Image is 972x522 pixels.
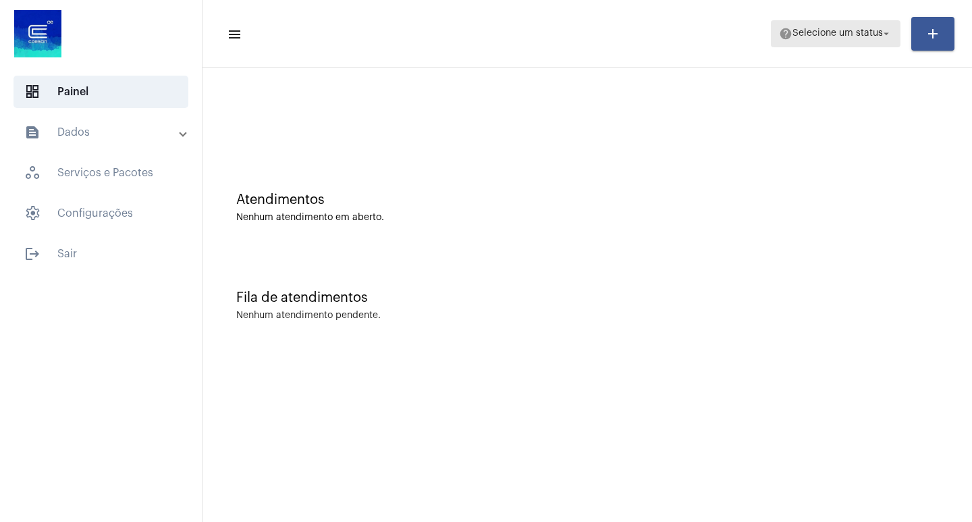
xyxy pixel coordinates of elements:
[24,124,40,140] mat-icon: sidenav icon
[236,213,938,223] div: Nenhum atendimento em aberto.
[925,26,941,42] mat-icon: add
[13,238,188,270] span: Sair
[8,116,202,149] mat-expansion-panel-header: sidenav iconDados
[792,29,883,38] span: Selecione um status
[24,246,40,262] mat-icon: sidenav icon
[227,26,240,43] mat-icon: sidenav icon
[236,290,938,305] div: Fila de atendimentos
[13,157,188,189] span: Serviços e Pacotes
[24,205,40,221] span: sidenav icon
[779,27,792,41] mat-icon: help
[771,20,900,47] button: Selecione um status
[880,28,892,40] mat-icon: arrow_drop_down
[236,311,381,321] div: Nenhum atendimento pendente.
[236,192,938,207] div: Atendimentos
[13,197,188,230] span: Configurações
[24,165,40,181] span: sidenav icon
[24,84,40,100] span: sidenav icon
[24,124,180,140] mat-panel-title: Dados
[13,76,188,108] span: Painel
[11,7,65,61] img: d4669ae0-8c07-2337-4f67-34b0df7f5ae4.jpeg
